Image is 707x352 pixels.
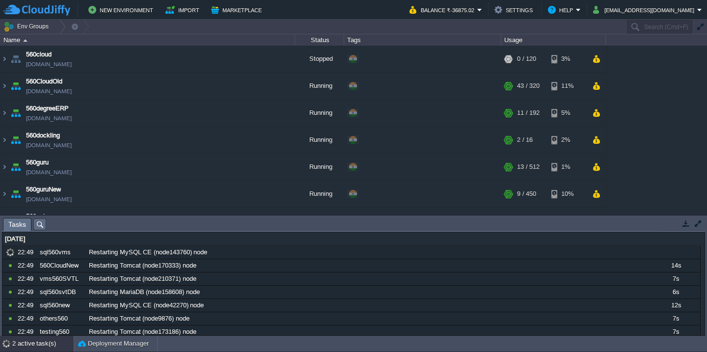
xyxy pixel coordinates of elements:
div: 7s [652,272,700,285]
button: Help [548,4,576,16]
div: 7s [652,325,700,338]
div: 22:49 [18,299,36,312]
div: 560CloudNew [37,259,85,272]
img: AMDAwAAAACH5BAEAAAAALAAAAAABAAEAAAICRAEAOw== [0,73,8,99]
img: AMDAwAAAACH5BAEAAAAALAAAAAABAAEAAAICRAEAOw== [0,154,8,180]
div: 22:49 [18,286,36,298]
a: 560guruNew [26,185,61,194]
a: [DOMAIN_NAME] [26,167,72,177]
img: AMDAwAAAACH5BAEAAAAALAAAAAABAAEAAAICRAEAOw== [9,154,23,180]
div: 11% [551,73,583,99]
button: Env Groups [3,20,52,33]
div: Name [1,34,295,46]
a: [DOMAIN_NAME] [26,194,72,204]
a: 560cloud [26,50,52,59]
img: AMDAwAAAACH5BAEAAAAALAAAAAABAAEAAAICRAEAOw== [0,100,8,126]
img: AMDAwAAAACH5BAEAAAAALAAAAAABAAEAAAICRAEAOw== [0,127,8,153]
div: 13 / 512 [517,154,540,180]
button: Import [165,4,202,16]
img: AMDAwAAAACH5BAEAAAAALAAAAAABAAEAAAICRAEAOw== [9,181,23,207]
div: Tags [345,34,501,46]
span: [DOMAIN_NAME] [26,140,72,150]
span: Restarting Tomcat (node9876) node [89,314,190,323]
img: CloudJiffy [3,4,70,16]
a: 560dockling [26,131,60,140]
div: sql560svtDB [37,286,85,298]
a: 560net [26,212,45,221]
div: 2 active task(s) [12,336,74,352]
div: Running [295,100,344,126]
div: 9 / 450 [517,181,536,207]
div: 6s [652,286,700,298]
div: vms560SVTL [37,272,85,285]
button: New Environment [88,4,156,16]
div: Stopped [295,46,344,72]
span: Restarting Tomcat (node170333) node [89,261,196,270]
div: 22:49 [18,259,36,272]
div: 22:49 [18,312,36,325]
span: Restarting Tomcat (node210371) node [89,274,196,283]
button: Marketplace [211,4,265,16]
span: Restarting Tomcat (node173186) node [89,327,196,336]
img: AMDAwAAAACH5BAEAAAAALAAAAAABAAEAAAICRAEAOw== [0,46,8,72]
img: AMDAwAAAACH5BAEAAAAALAAAAAABAAEAAAICRAEAOw== [9,46,23,72]
button: Balance ₹-36875.02 [409,4,477,16]
span: Restarting MySQL CE (node42270) node [89,301,204,310]
div: Running [295,127,344,153]
a: [DOMAIN_NAME] [26,86,72,96]
div: 10% [551,181,583,207]
div: 2 / 16 [517,127,533,153]
div: 22:49 [18,325,36,338]
img: AMDAwAAAACH5BAEAAAAALAAAAAABAAEAAAICRAEAOw== [23,39,27,42]
div: [DATE] [2,233,700,245]
div: 5% [551,100,583,126]
img: AMDAwAAAACH5BAEAAAAALAAAAAABAAEAAAICRAEAOw== [9,100,23,126]
div: 12s [652,299,700,312]
button: Deployment Manager [78,339,149,349]
a: 560guru [26,158,49,167]
div: 22:49 [18,246,36,259]
div: 43 / 320 [517,73,540,99]
div: 11 / 192 [517,100,540,126]
div: Running [295,73,344,99]
a: [DOMAIN_NAME] [26,113,72,123]
div: 0 / 120 [517,46,536,72]
div: Status [296,34,344,46]
span: Tasks [8,218,26,231]
button: [EMAIL_ADDRESS][DOMAIN_NAME] [593,4,697,16]
div: 3 / 16 [517,208,533,234]
div: Running [295,181,344,207]
a: [DOMAIN_NAME] [26,59,72,69]
img: AMDAwAAAACH5BAEAAAAALAAAAAABAAEAAAICRAEAOw== [0,181,8,207]
div: sql560new [37,299,85,312]
div: sql560vms [37,246,85,259]
img: AMDAwAAAACH5BAEAAAAALAAAAAABAAEAAAICRAEAOw== [9,73,23,99]
div: 22:49 [18,272,36,285]
div: Running [295,208,344,234]
div: 4% [551,208,583,234]
img: AMDAwAAAACH5BAEAAAAALAAAAAABAAEAAAICRAEAOw== [9,208,23,234]
div: others560 [37,312,85,325]
div: Usage [502,34,605,46]
a: 560CloudOld [26,77,62,86]
button: Settings [494,4,536,16]
div: 1% [551,154,583,180]
span: Restarting MySQL CE (node143760) node [89,248,207,257]
div: 7s [652,312,700,325]
div: testing560 [37,325,85,338]
img: AMDAwAAAACH5BAEAAAAALAAAAAABAAEAAAICRAEAOw== [9,127,23,153]
div: 14s [652,259,700,272]
img: AMDAwAAAACH5BAEAAAAALAAAAAABAAEAAAICRAEAOw== [0,208,8,234]
div: 3% [551,46,583,72]
div: Running [295,154,344,180]
span: Restarting MariaDB (node158608) node [89,288,200,297]
a: 560degreeERP [26,104,69,113]
div: 2% [551,127,583,153]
